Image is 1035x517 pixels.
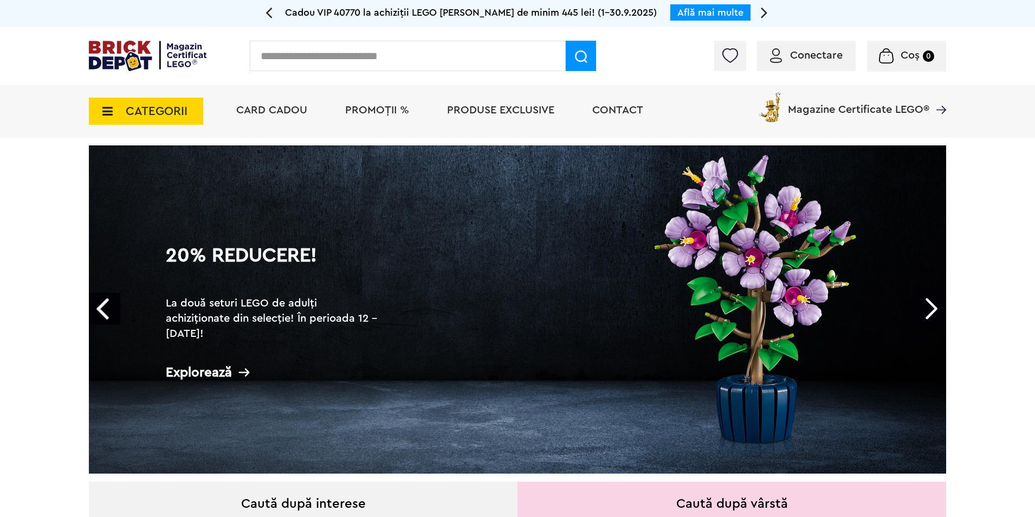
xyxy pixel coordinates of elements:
span: CATEGORII [126,105,187,117]
a: Conectare [770,50,843,61]
a: Prev [89,293,120,324]
a: Află mai multe [677,8,743,17]
span: Conectare [790,50,843,61]
span: Coș [901,50,920,61]
a: 20% Reducere!La două seturi LEGO de adulți achiziționate din selecție! În perioada 12 - [DATE]!Ex... [89,145,946,474]
a: Produse exclusive [447,105,554,116]
a: Next [915,293,946,324]
h1: 20% Reducere! [166,246,383,285]
a: Card Cadou [236,105,307,116]
h2: La două seturi LEGO de adulți achiziționate din selecție! În perioada 12 - [DATE]! [166,296,383,341]
a: Magazine Certificate LEGO® [929,90,946,101]
span: Cadou VIP 40770 la achiziții LEGO [PERSON_NAME] de minim 445 lei! (1-30.9.2025) [285,8,657,17]
a: PROMOȚII % [345,105,409,116]
small: 0 [923,50,934,62]
div: Explorează [166,366,383,379]
span: Magazine Certificate LEGO® [788,90,929,115]
a: Contact [592,105,643,116]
